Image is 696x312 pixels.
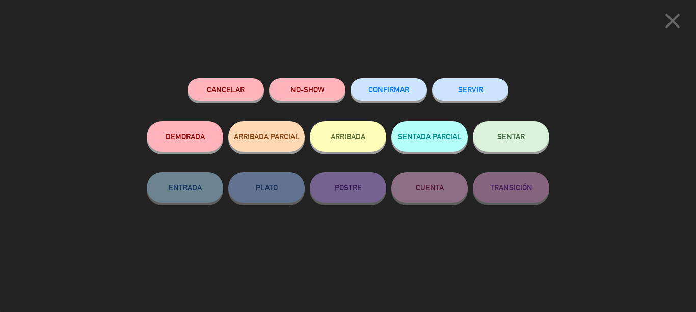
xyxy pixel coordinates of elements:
[391,172,468,203] button: CUENTA
[657,8,688,38] button: close
[147,121,223,152] button: DEMORADA
[473,121,549,152] button: SENTAR
[310,121,386,152] button: ARRIBADA
[228,121,305,152] button: ARRIBADA PARCIAL
[147,172,223,203] button: ENTRADA
[310,172,386,203] button: POSTRE
[391,121,468,152] button: SENTADA PARCIAL
[432,78,508,101] button: SERVIR
[660,8,685,34] i: close
[269,78,345,101] button: NO-SHOW
[473,172,549,203] button: TRANSICIÓN
[368,85,409,94] span: CONFIRMAR
[188,78,264,101] button: Cancelar
[351,78,427,101] button: CONFIRMAR
[497,132,525,141] span: SENTAR
[228,172,305,203] button: PLATO
[234,132,300,141] span: ARRIBADA PARCIAL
